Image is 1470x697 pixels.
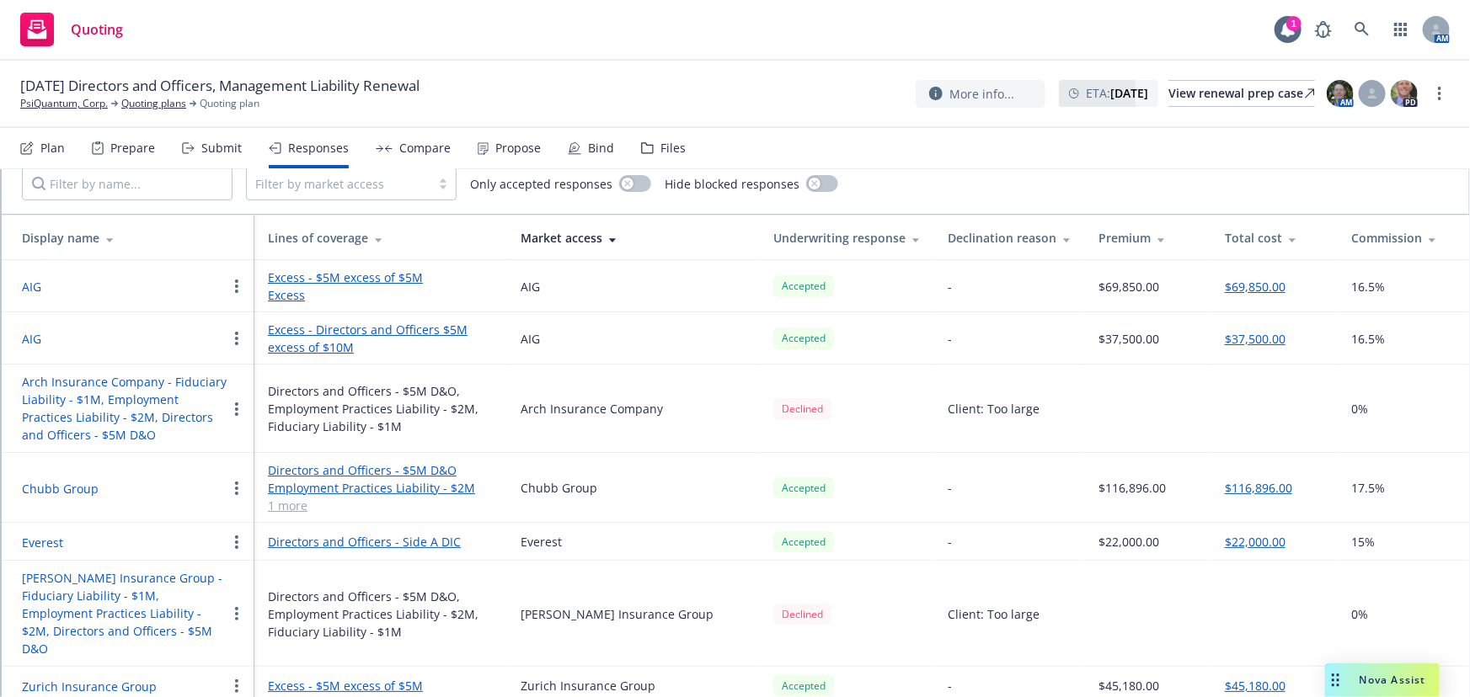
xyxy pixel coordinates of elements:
[495,141,541,155] div: Propose
[1098,278,1159,295] div: $69,850.00
[948,278,952,295] div: -
[22,167,233,200] input: Filter by name...
[1098,330,1159,348] div: $37,500.00
[948,229,1072,247] div: Declination reason
[268,321,494,356] a: Excess - Directors and Officers $5M excess of $10M
[773,327,834,348] div: Accepted
[22,480,99,497] button: Chubb Group
[22,534,63,551] button: Everest
[1391,80,1418,107] img: photo
[201,141,242,155] div: Submit
[1327,80,1354,107] img: photo
[22,569,227,657] button: [PERSON_NAME] Insurance Group - Fiduciary Liability - $1M, Employment Practices Liability - $2M, ...
[521,533,562,551] div: Everest
[40,141,65,155] div: Plan
[521,400,663,418] div: Arch Insurance Company
[22,373,227,444] button: Arch Insurance Company - Fiduciary Liability - $1M, Employment Practices Liability - $2M, Directo...
[470,175,612,193] span: Only accepted responses
[948,330,952,348] div: -
[1351,400,1368,418] span: 0%
[1225,278,1286,295] button: $69,850.00
[948,605,1040,623] div: Client: Too large
[268,461,494,479] a: Directors and Officers - $5M D&O
[948,400,1040,418] div: Client: Too large
[521,229,746,247] div: Market access
[268,588,494,641] div: Directors and Officers - $5M D&O, Employment Practices Liability - $2M, Fiduciary Liability - $1M
[773,398,831,419] div: Declined
[949,85,1014,103] span: More info...
[268,286,494,304] a: Excess
[521,479,597,497] div: Chubb Group
[399,141,451,155] div: Compare
[1351,278,1385,295] span: 16.5%
[588,141,614,155] div: Bind
[22,278,41,295] button: AIG
[773,603,831,625] span: Declined
[22,229,241,247] div: Display name
[665,175,799,193] span: Hide blocked responses
[521,677,655,694] div: Zurich Insurance Group
[110,141,155,155] div: Prepare
[521,330,540,348] div: AIG
[1225,479,1292,497] button: $116,896.00
[268,497,494,514] a: 1 more
[268,229,494,247] div: Lines of coverage
[948,677,952,694] div: -
[1325,663,1440,697] button: Nova Assist
[1168,80,1315,107] a: View renewal prep case
[1225,330,1286,348] button: $37,500.00
[268,269,494,286] a: Excess - $5M excess of $5M
[1098,229,1198,247] div: Premium
[773,675,834,696] div: Accepted
[1225,677,1286,694] button: $45,180.00
[1351,605,1368,623] span: 0%
[660,141,686,155] div: Files
[268,677,494,694] a: Excess - $5M excess of $5M
[1307,13,1340,46] a: Report a Bug
[916,80,1045,108] button: More info...
[13,6,130,53] a: Quoting
[773,477,834,498] div: Accepted
[948,479,952,497] div: -
[1351,330,1385,348] span: 16.5%
[773,229,921,247] div: Underwriting response
[1098,677,1159,694] div: $45,180.00
[773,531,834,552] div: Accepted
[1345,13,1379,46] a: Search
[1360,673,1426,687] span: Nova Assist
[22,678,157,695] button: Zurich Insurance Group
[22,330,41,348] button: AIG
[1098,479,1166,497] div: $116,896.00
[200,96,259,111] span: Quoting plan
[1086,84,1148,102] span: ETA :
[121,96,186,111] a: Quoting plans
[20,76,420,96] span: [DATE] Directors and Officers, Management Liability Renewal
[71,23,123,36] span: Quoting
[20,96,108,111] a: PsiQuantum, Corp.
[1351,229,1451,247] div: Commission
[1286,16,1302,31] div: 1
[288,141,349,155] div: Responses
[268,533,494,551] a: Directors and Officers - Side A DIC
[1325,663,1346,697] div: Drag to move
[773,604,831,625] div: Declined
[948,533,952,551] div: -
[1225,533,1286,551] button: $22,000.00
[1384,13,1418,46] a: Switch app
[1351,479,1385,497] span: 17.5%
[1351,533,1375,551] span: 15%
[268,382,494,435] div: Directors and Officers - $5M D&O, Employment Practices Liability - $2M, Fiduciary Liability - $1M
[773,275,834,296] div: Accepted
[1225,229,1324,247] div: Total cost
[1110,85,1148,101] strong: [DATE]
[1098,533,1159,551] div: $22,000.00
[268,479,494,497] a: Employment Practices Liability - $2M
[1168,81,1315,106] div: View renewal prep case
[1430,83,1450,104] a: more
[521,278,540,295] div: AIG
[521,605,714,623] div: [PERSON_NAME] Insurance Group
